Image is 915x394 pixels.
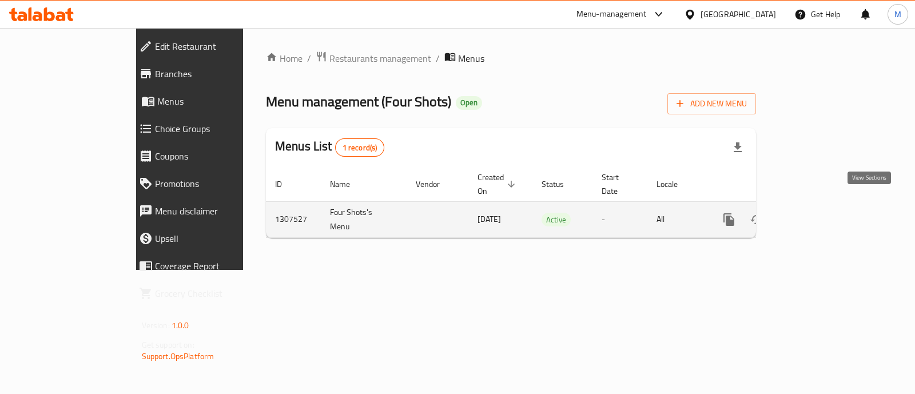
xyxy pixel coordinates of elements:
[155,232,280,245] span: Upsell
[701,8,776,21] div: [GEOGRAPHIC_DATA]
[155,149,280,163] span: Coupons
[330,177,365,191] span: Name
[456,98,482,108] span: Open
[130,170,289,197] a: Promotions
[155,177,280,190] span: Promotions
[743,206,770,233] button: Change Status
[316,51,431,66] a: Restaurants management
[130,60,289,87] a: Branches
[130,280,289,307] a: Grocery Checklist
[130,142,289,170] a: Coupons
[142,349,214,364] a: Support.OpsPlatform
[576,7,647,21] div: Menu-management
[724,134,751,161] div: Export file
[647,201,706,237] td: All
[155,286,280,300] span: Grocery Checklist
[436,51,440,65] li: /
[172,318,189,333] span: 1.0.0
[478,212,501,226] span: [DATE]
[592,201,647,237] td: -
[142,318,170,333] span: Version:
[130,87,289,115] a: Menus
[155,204,280,218] span: Menu disclaimer
[321,201,407,237] td: Four Shots's Menu
[706,167,834,202] th: Actions
[416,177,455,191] span: Vendor
[130,197,289,225] a: Menu disclaimer
[266,51,756,66] nav: breadcrumb
[335,138,385,157] div: Total records count
[329,51,431,65] span: Restaurants management
[657,177,693,191] span: Locale
[130,33,289,60] a: Edit Restaurant
[542,213,571,226] span: Active
[542,177,579,191] span: Status
[130,225,289,252] a: Upsell
[130,252,289,280] a: Coverage Report
[155,39,280,53] span: Edit Restaurant
[307,51,311,65] li: /
[677,97,747,111] span: Add New Menu
[130,115,289,142] a: Choice Groups
[894,8,901,21] span: M
[478,170,519,198] span: Created On
[602,170,634,198] span: Start Date
[266,201,321,237] td: 1307527
[336,142,384,153] span: 1 record(s)
[266,89,451,114] span: Menu management ( Four Shots )
[667,93,756,114] button: Add New Menu
[155,67,280,81] span: Branches
[456,96,482,110] div: Open
[458,51,484,65] span: Menus
[142,337,194,352] span: Get support on:
[715,206,743,233] button: more
[275,138,384,157] h2: Menus List
[155,259,280,273] span: Coverage Report
[275,177,297,191] span: ID
[155,122,280,136] span: Choice Groups
[266,167,834,238] table: enhanced table
[157,94,280,108] span: Menus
